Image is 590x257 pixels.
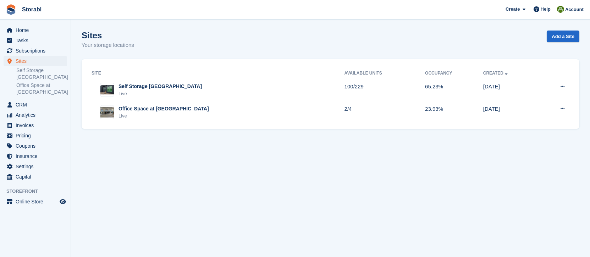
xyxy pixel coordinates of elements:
a: menu [4,100,67,110]
a: menu [4,56,67,66]
a: menu [4,46,67,56]
a: Add a Site [547,31,579,42]
td: 2/4 [344,101,425,123]
span: Sites [16,56,58,66]
span: Home [16,25,58,35]
span: Help [541,6,551,13]
span: Subscriptions [16,46,58,56]
div: Office Space at [GEOGRAPHIC_DATA] [118,105,209,113]
a: menu [4,110,67,120]
span: Pricing [16,131,58,141]
a: Created [483,71,509,76]
a: menu [4,162,67,171]
img: Image of Office Space at Scunthorpe site [100,107,114,117]
h1: Sites [82,31,134,40]
div: Live [118,113,209,120]
td: [DATE] [483,79,539,101]
a: menu [4,35,67,45]
th: Site [90,68,344,79]
a: menu [4,25,67,35]
p: Your storage locations [82,41,134,49]
a: menu [4,120,67,130]
a: Storabl [19,4,44,15]
a: Self Storage [GEOGRAPHIC_DATA] [16,67,67,81]
th: Available Units [344,68,425,79]
a: menu [4,172,67,182]
a: menu [4,151,67,161]
img: Shurrelle Harrington [557,6,564,13]
div: Self Storage [GEOGRAPHIC_DATA] [118,83,202,90]
a: menu [4,197,67,207]
th: Occupancy [425,68,483,79]
span: CRM [16,100,58,110]
span: Insurance [16,151,58,161]
div: Live [118,90,202,97]
span: Account [565,6,584,13]
span: Online Store [16,197,58,207]
span: Create [506,6,520,13]
td: 23.93% [425,101,483,123]
a: Office Space at [GEOGRAPHIC_DATA] [16,82,67,95]
a: menu [4,141,67,151]
span: Coupons [16,141,58,151]
img: Image of Self Storage Scunthorpe site [100,85,114,94]
td: 100/229 [344,79,425,101]
span: Analytics [16,110,58,120]
img: stora-icon-8386f47178a22dfd0bd8f6a31ec36ba5ce8667c1dd55bd0f319d3a0aa187defe.svg [6,4,16,15]
a: menu [4,131,67,141]
a: Preview store [59,197,67,206]
span: Tasks [16,35,58,45]
span: Storefront [6,188,71,195]
span: Capital [16,172,58,182]
td: [DATE] [483,101,539,123]
span: Settings [16,162,58,171]
span: Invoices [16,120,58,130]
td: 65.23% [425,79,483,101]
